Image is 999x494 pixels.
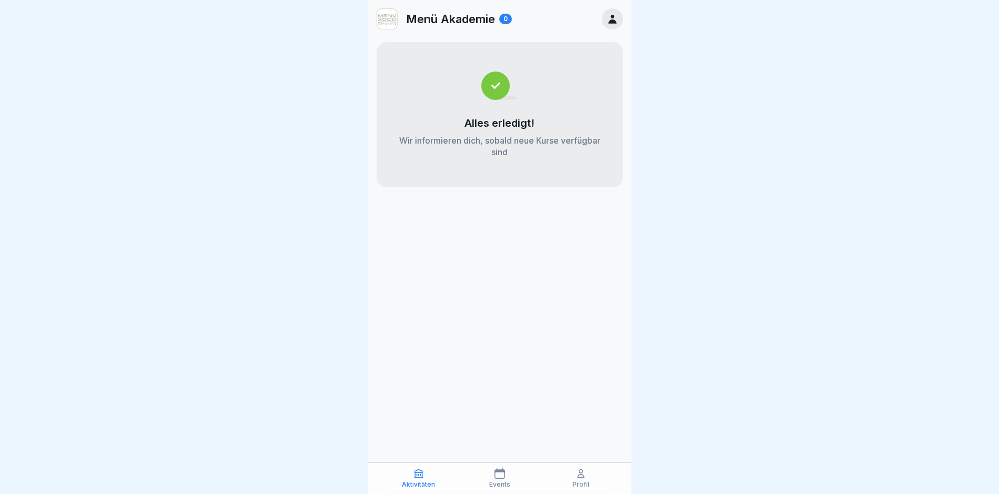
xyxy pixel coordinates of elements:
[489,481,510,488] p: Events
[406,12,495,26] p: Menü Akademie
[398,135,602,158] p: Wir informieren dich, sobald neue Kurse verfügbar sind
[572,481,589,488] p: Profil
[464,117,535,129] p: Alles erledigt!
[402,481,435,488] p: Aktivitäten
[481,72,518,100] img: completed.svg
[499,14,512,24] div: 0
[377,9,397,29] img: v3gslzn6hrr8yse5yrk8o2yg.png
